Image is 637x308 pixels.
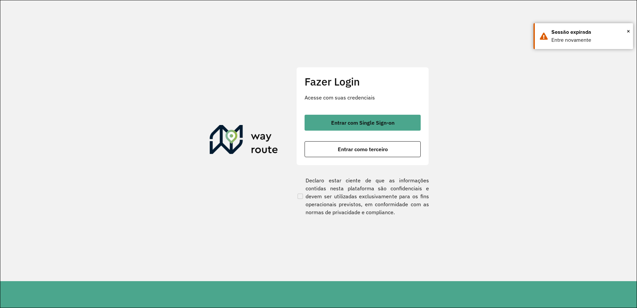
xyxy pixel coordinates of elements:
span: Entrar como terceiro [338,147,388,152]
h2: Fazer Login [305,75,421,88]
button: button [305,115,421,131]
button: Close [627,26,630,36]
div: Entre novamente [551,36,628,44]
span: × [627,26,630,36]
img: Roteirizador AmbevTech [210,125,278,157]
button: button [305,141,421,157]
p: Acesse com suas credenciais [305,93,421,101]
span: Entrar com Single Sign-on [331,120,394,125]
label: Declaro estar ciente de que as informações contidas nesta plataforma são confidenciais e devem se... [296,176,429,216]
div: Sessão expirada [551,28,628,36]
